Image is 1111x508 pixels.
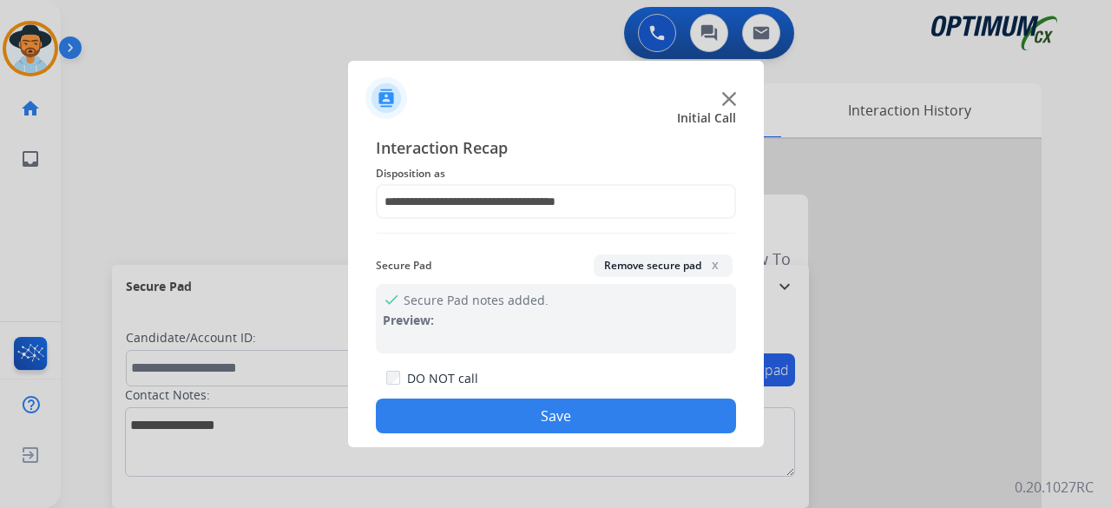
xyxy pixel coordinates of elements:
[708,258,722,272] span: x
[383,312,434,328] span: Preview:
[407,370,478,387] label: DO NOT call
[594,254,733,277] button: Remove secure padx
[376,233,736,234] img: contact-recap-line.svg
[383,291,397,305] mat-icon: check
[376,284,736,353] div: Secure Pad notes added.
[365,77,407,119] img: contactIcon
[1015,477,1094,498] p: 0.20.1027RC
[677,109,736,127] span: Initial Call
[376,399,736,433] button: Save
[376,163,736,184] span: Disposition as
[376,135,736,163] span: Interaction Recap
[376,255,431,276] span: Secure Pad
